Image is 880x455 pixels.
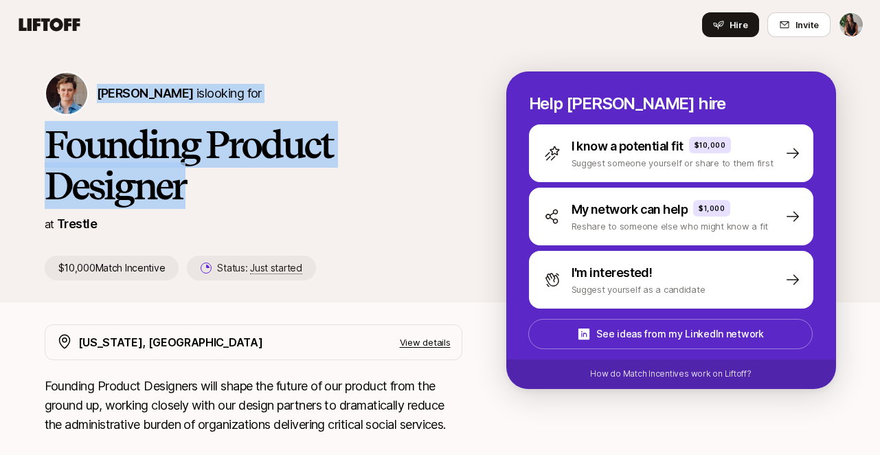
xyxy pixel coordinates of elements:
[97,86,194,100] span: [PERSON_NAME]
[839,13,863,36] img: Ciara Cornette
[572,263,653,282] p: I'm interested!
[572,137,684,156] p: I know a potential fit
[695,140,726,151] p: $10,000
[529,94,813,113] p: Help [PERSON_NAME] hire
[590,368,751,380] p: How do Match Incentives work on Liftoff?
[97,84,262,103] p: is looking for
[767,12,831,37] button: Invite
[572,156,774,170] p: Suggest someone yourself or share to them first
[250,262,302,274] span: Just started
[572,219,769,233] p: Reshare to someone else who might know a fit
[699,203,725,214] p: $1,000
[45,256,179,280] p: $10,000 Match Incentive
[839,12,864,37] button: Ciara Cornette
[45,377,462,434] p: Founding Product Designers will shape the future of our product from the ground up, working close...
[78,333,263,351] p: [US_STATE], [GEOGRAPHIC_DATA]
[528,319,813,349] button: See ideas from my LinkedIn network
[796,18,819,32] span: Invite
[45,215,54,233] p: at
[46,73,87,114] img: Francis Barth
[400,335,451,349] p: View details
[45,124,462,206] h1: Founding Product Designer
[572,282,706,296] p: Suggest yourself as a candidate
[702,12,759,37] button: Hire
[596,326,763,342] p: See ideas from my LinkedIn network
[730,18,748,32] span: Hire
[217,260,302,276] p: Status:
[57,217,97,231] a: Trestle
[572,200,688,219] p: My network can help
